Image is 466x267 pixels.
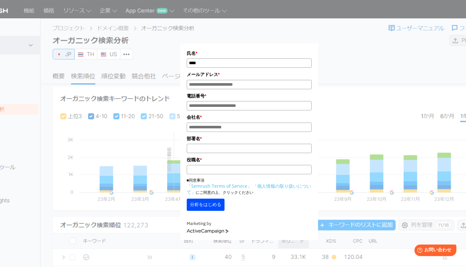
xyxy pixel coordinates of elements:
[187,156,312,163] label: 役職名
[187,71,312,78] label: メールアドレス
[409,242,459,260] iframe: Help widget launcher
[187,199,225,211] button: 分析をはじめる
[187,114,312,121] label: 会社名
[187,183,311,195] a: 「個人情報の取り扱いについて」
[187,183,252,189] a: 「Semrush Terms of Service」
[187,92,312,99] label: 電話番号
[187,50,312,57] label: 氏名
[187,135,312,142] label: 部署名
[187,220,312,227] div: Marketing by
[187,177,312,195] p: ■同意事項 にご同意の上、クリックください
